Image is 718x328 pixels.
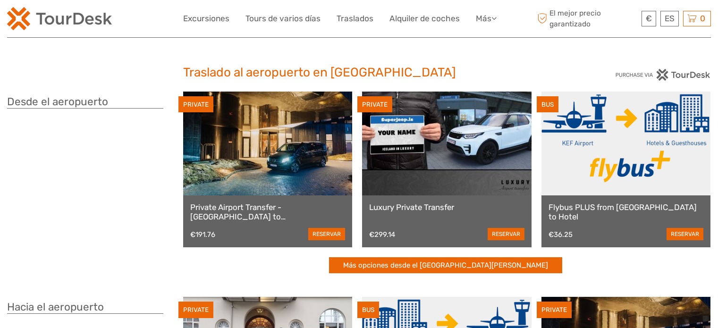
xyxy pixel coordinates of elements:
span: 0 [699,14,707,23]
h3: Desde el aeropuerto [7,95,163,109]
img: 120-15d4194f-c635-41b9-a512-a3cb382bfb57_logo_small.png [7,7,112,30]
a: reservar [488,228,524,240]
div: PRIVATE [537,302,572,318]
div: PRIVATE [178,96,213,113]
a: Traslados [337,12,373,25]
h3: Hacia el aeropuerto [7,301,163,314]
div: €36.25 [549,230,573,239]
div: PRIVATE [357,96,392,113]
a: reservar [667,228,703,240]
div: BUS [537,96,558,113]
span: El mejor precio garantizado [535,8,639,29]
div: €191.76 [190,230,215,239]
a: Luxury Private Transfer [369,202,524,212]
a: Flybus PLUS from [GEOGRAPHIC_DATA] to Hotel [549,202,703,222]
div: ES [660,11,679,26]
img: PurchaseViaTourDesk.png [615,69,711,81]
a: Excursiones [183,12,229,25]
a: reservar [308,228,345,240]
h2: Traslado al aeropuerto en [GEOGRAPHIC_DATA] [183,65,535,80]
div: €299.14 [369,230,395,239]
a: Private Airport Transfer - [GEOGRAPHIC_DATA] to [GEOGRAPHIC_DATA] [190,202,345,222]
div: PRIVATE [178,302,213,318]
a: Más [476,12,497,25]
a: Tours de varios días [245,12,321,25]
a: Alquiler de coches [389,12,460,25]
a: Más opciones desde el [GEOGRAPHIC_DATA][PERSON_NAME] [329,257,562,274]
span: € [646,14,652,23]
div: BUS [357,302,379,318]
